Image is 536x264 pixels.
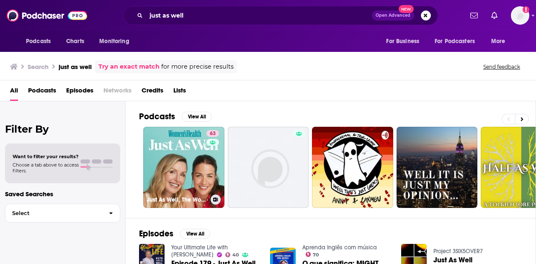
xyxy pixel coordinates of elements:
h3: Search [28,63,49,71]
a: Credits [142,84,163,101]
span: Want to filter your results? [13,154,79,159]
button: Send feedback [481,63,523,70]
div: Search podcasts, credits, & more... [123,6,438,25]
a: EpisodesView All [139,228,210,239]
h3: Just As Well, The Women's Health Podcast [147,196,207,203]
span: For Business [386,36,419,47]
span: 63 [210,130,216,138]
a: Just As Well [433,256,472,264]
span: Choose a tab above to access filters. [13,162,79,174]
span: More [491,36,505,47]
span: New [399,5,414,13]
a: Lists [173,84,186,101]
a: Try an exact match [98,62,160,72]
span: 70 [313,253,319,257]
a: Show notifications dropdown [467,8,481,23]
a: Podcasts [28,84,56,101]
a: PodcastsView All [139,111,212,122]
button: Select [5,204,120,223]
span: For Podcasters [435,36,475,47]
a: 63 [206,130,219,137]
span: Logged in as BrunswickDigital [511,6,529,25]
a: Aprenda Inglês com música [302,244,377,251]
button: open menu [429,33,487,49]
span: Open Advanced [376,13,410,18]
button: Show profile menu [511,6,529,25]
a: Your Ultimate Life with Kellan Fluckiger [171,244,228,258]
a: Charts [61,33,89,49]
span: Networks [103,84,131,101]
button: open menu [93,33,140,49]
img: Podchaser - Follow, Share and Rate Podcasts [7,8,87,23]
input: Search podcasts, credits, & more... [146,9,372,22]
a: All [10,84,18,101]
h2: Podcasts [139,111,175,122]
span: for more precise results [161,62,234,72]
a: 40 [225,252,239,257]
span: Select [5,210,102,216]
h2: Filter By [5,123,120,135]
a: Project 3SIX5OVER7 [433,248,483,255]
svg: Add a profile image [523,6,529,13]
span: Charts [66,36,84,47]
button: Open AdvancedNew [372,10,414,21]
span: 40 [232,253,239,257]
p: Saved Searches [5,190,120,198]
button: View All [182,112,212,122]
button: open menu [20,33,62,49]
a: Episodes [66,84,93,101]
h3: just as well [59,63,92,71]
button: open menu [485,33,516,49]
h2: Episodes [139,228,173,239]
button: open menu [380,33,430,49]
a: Show notifications dropdown [488,8,501,23]
span: Monitoring [99,36,129,47]
span: Podcasts [26,36,51,47]
img: User Profile [511,6,529,25]
a: 63Just As Well, The Women's Health Podcast [143,127,224,208]
button: View All [180,229,210,239]
a: 70 [306,252,319,257]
